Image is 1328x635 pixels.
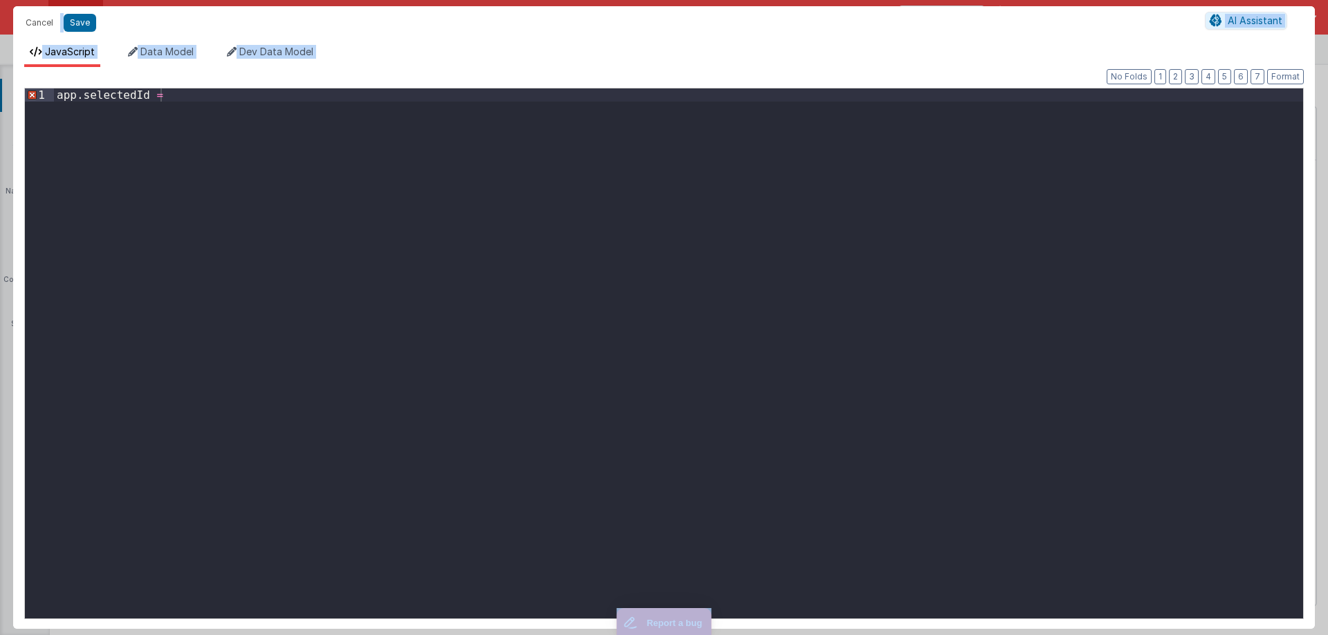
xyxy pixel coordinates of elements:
button: 1 [1154,69,1166,84]
div: 1 [25,88,54,102]
span: AI Assistant [1228,15,1282,26]
button: 5 [1218,69,1231,84]
button: 3 [1185,69,1199,84]
button: AI Assistant [1205,12,1287,30]
span: Dev Data Model [239,46,313,57]
button: 2 [1169,69,1182,84]
span: JavaScript [45,46,95,57]
span: Data Model [140,46,194,57]
button: 6 [1234,69,1248,84]
button: Cancel [19,13,60,32]
button: Format [1267,69,1304,84]
button: 7 [1251,69,1264,84]
button: Save [64,14,96,32]
button: No Folds [1107,69,1152,84]
button: 4 [1201,69,1215,84]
